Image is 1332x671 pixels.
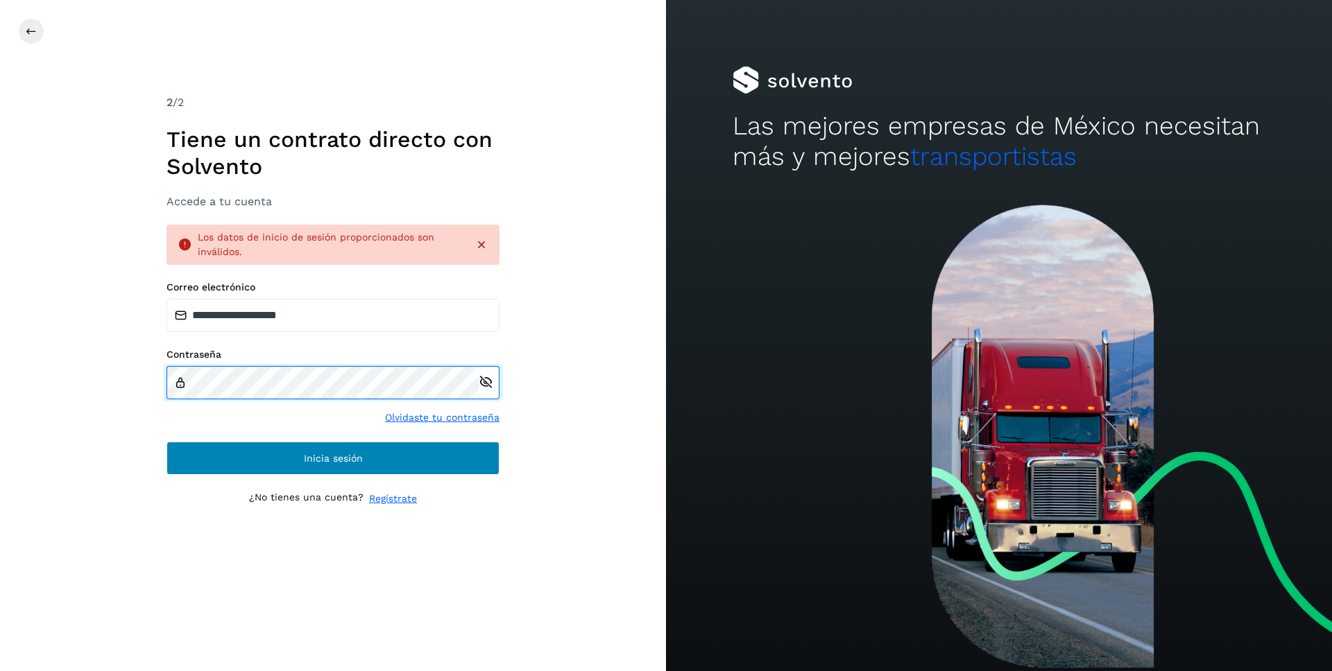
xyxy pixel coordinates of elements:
[369,491,417,506] a: Regístrate
[166,126,499,180] h1: Tiene un contrato directo con Solvento
[249,491,364,506] p: ¿No tienes una cuenta?
[198,230,463,259] div: Los datos de inicio de sesión proporcionados son inválidos.
[166,96,173,109] span: 2
[166,442,499,475] button: Inicia sesión
[166,94,499,111] div: /2
[166,349,499,360] label: Contraseña
[910,141,1077,171] span: transportistas
[166,195,499,208] h3: Accede a tu cuenta
[228,523,438,577] iframe: reCAPTCHA
[385,410,499,425] a: Olvidaste tu contraseña
[166,281,499,293] label: Correo electrónico
[733,111,1265,173] h2: Las mejores empresas de México necesitan más y mejores
[304,453,363,463] span: Inicia sesión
